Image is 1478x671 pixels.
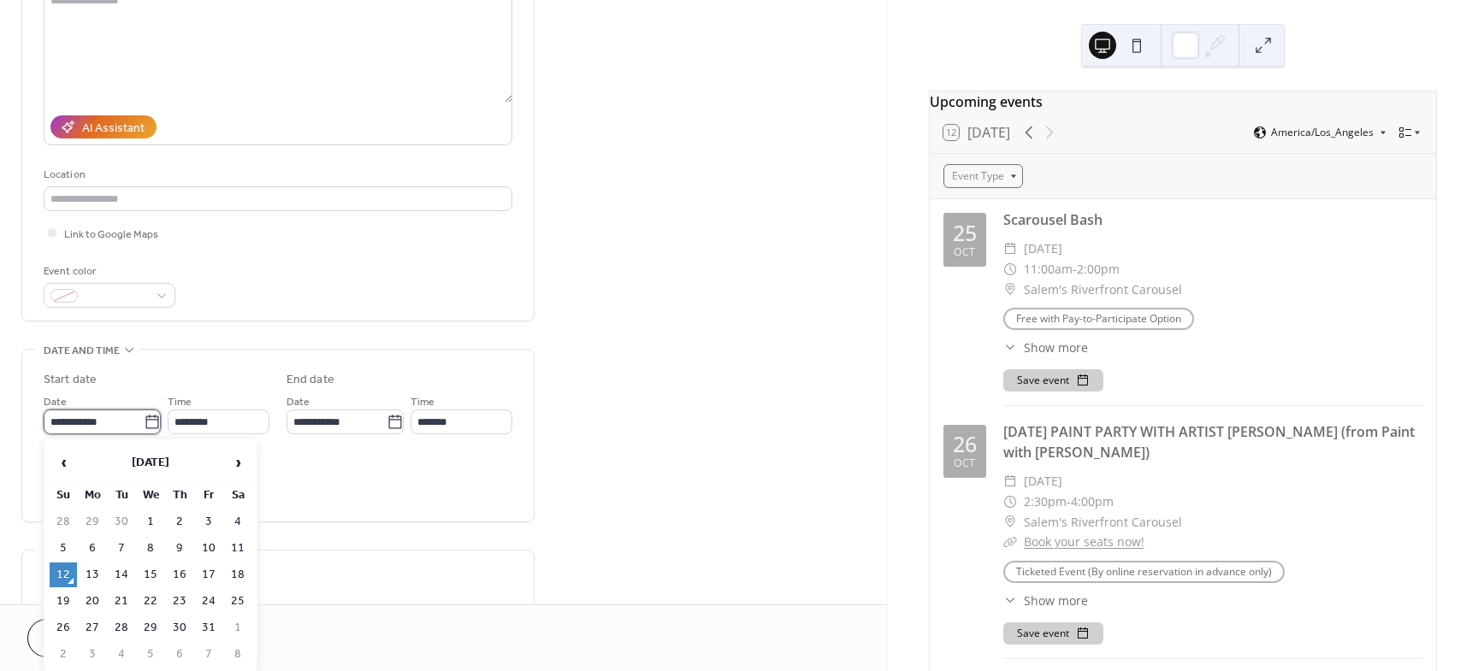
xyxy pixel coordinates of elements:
button: ​Show more [1003,592,1088,609]
td: 28 [108,615,135,640]
th: Th [166,483,193,508]
td: 2 [166,509,193,534]
div: AI Assistant [82,120,145,138]
td: 10 [195,536,222,561]
td: 29 [137,615,164,640]
td: 3 [79,642,106,667]
td: 4 [224,509,251,534]
td: 21 [108,589,135,614]
div: ​ [1003,491,1017,512]
td: 6 [79,536,106,561]
th: Fr [195,483,222,508]
div: ​ [1003,259,1017,280]
td: 1 [224,615,251,640]
span: Show more [1024,592,1088,609]
span: Time [168,393,192,411]
td: 1 [137,509,164,534]
td: 8 [137,536,164,561]
td: 13 [79,562,106,587]
td: 23 [166,589,193,614]
div: ​ [1003,280,1017,300]
td: 16 [166,562,193,587]
td: 2 [50,642,77,667]
td: 27 [79,615,106,640]
span: Show more [1024,338,1088,356]
span: 2:00pm [1077,259,1120,280]
div: Location [44,166,509,184]
button: Save event [1003,369,1103,391]
button: ​Show more [1003,338,1088,356]
th: Mo [79,483,106,508]
td: 7 [195,642,222,667]
td: 29 [79,509,106,534]
span: 2:30pm [1024,491,1067,512]
div: ​ [1003,338,1017,356]
div: 25 [953,222,977,244]
span: 4:00pm [1071,491,1114,512]
span: Salem's Riverfront Carousel [1024,512,1182,533]
td: 8 [224,642,251,667]
th: We [137,483,164,508]
td: 4 [108,642,135,667]
div: End date [287,371,334,389]
a: [DATE] PAINT PARTY WITH ARTIST [PERSON_NAME] (from Paint with [PERSON_NAME]) [1003,422,1415,462]
div: ​ [1003,512,1017,533]
div: Scarousel Bash [1003,209,1422,230]
td: 31 [195,615,222,640]
td: 30 [108,509,135,534]
span: Link to Google Maps [64,226,158,244]
span: Date [44,393,67,411]
span: - [1073,259,1077,280]
span: Salem's Riverfront Carousel [1024,280,1182,300]
td: 18 [224,562,251,587]
div: Upcoming events [930,91,1436,112]
td: 26 [50,615,77,640]
span: [DATE] [1024,471,1062,491]
span: Date [287,393,310,411]
td: 15 [137,562,164,587]
td: 24 [195,589,222,614]
div: ​ [1003,532,1017,552]
div: Start date [44,371,97,389]
div: 26 [953,433,977,455]
td: 28 [50,509,77,534]
div: Oct [954,247,975,258]
td: 5 [137,642,164,667]
span: America/Los_Angeles [1271,127,1374,138]
span: › [225,445,251,480]
td: 22 [137,589,164,614]
div: Oct [954,458,975,469]
td: 7 [108,536,135,561]
td: 9 [166,536,193,561]
td: 11 [224,536,251,561]
span: - [1067,491,1071,512]
td: 17 [195,562,222,587]
th: Sa [224,483,251,508]
span: [DATE] [1024,238,1062,259]
div: ​ [1003,592,1017,609]
button: AI Assistant [50,115,157,138]
span: Time [411,393,435,411]
button: Cancel [27,619,133,657]
td: 14 [108,562,135,587]
th: Su [50,483,77,508]
td: 6 [166,642,193,667]
span: 11:00am [1024,259,1073,280]
div: ​ [1003,238,1017,259]
button: Save event [1003,622,1103,645]
td: 3 [195,509,222,534]
td: 5 [50,536,77,561]
td: 20 [79,589,106,614]
a: Book your seats now! [1024,533,1144,550]
th: [DATE] [79,444,222,481]
div: ​ [1003,471,1017,491]
th: Tu [108,483,135,508]
td: 19 [50,589,77,614]
td: 12 [50,562,77,587]
td: 25 [224,589,251,614]
span: Date and time [44,342,120,360]
td: 30 [166,615,193,640]
span: ‹ [50,445,76,480]
div: Event color [44,262,172,280]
